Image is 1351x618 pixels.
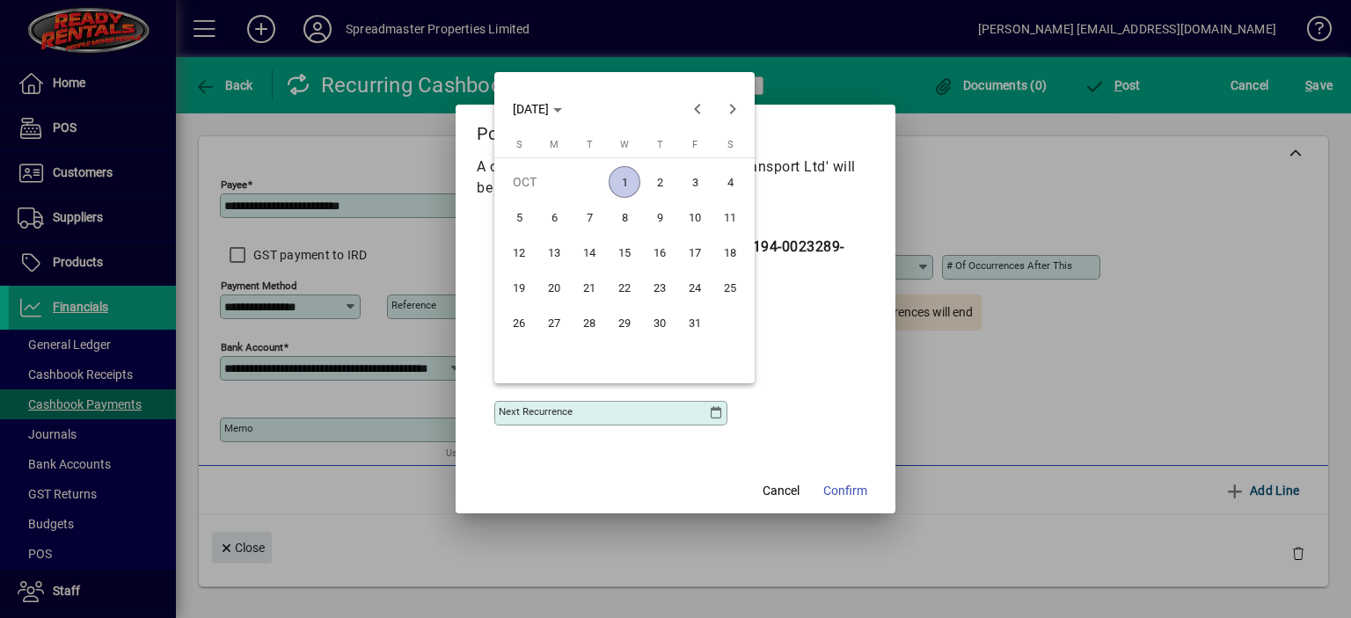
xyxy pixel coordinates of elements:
span: F [692,139,697,150]
span: 27 [538,307,570,338]
button: Tue Oct 21 2025 [572,270,607,305]
span: S [727,139,734,150]
button: Mon Oct 27 2025 [537,305,572,340]
span: [DATE] [513,102,549,116]
span: 7 [573,201,605,233]
button: Wed Oct 29 2025 [607,305,642,340]
button: Fri Oct 24 2025 [677,270,712,305]
span: 10 [679,201,711,233]
button: Thu Oct 09 2025 [642,200,677,235]
span: 29 [609,307,640,338]
button: Sun Oct 19 2025 [501,270,537,305]
button: Choose month and year [506,93,569,125]
button: Fri Oct 17 2025 [677,235,712,270]
button: Fri Oct 31 2025 [677,305,712,340]
button: Sat Oct 11 2025 [712,200,748,235]
button: Sat Oct 04 2025 [712,164,748,200]
span: 4 [714,166,746,198]
span: 25 [714,272,746,303]
span: 6 [538,201,570,233]
span: 12 [503,236,535,268]
span: 5 [503,201,535,233]
span: 14 [573,236,605,268]
button: Mon Oct 13 2025 [537,235,572,270]
button: Thu Oct 23 2025 [642,270,677,305]
span: S [516,139,522,150]
button: Thu Oct 16 2025 [642,235,677,270]
span: 13 [538,236,570,268]
span: 15 [609,236,640,268]
button: Sun Oct 26 2025 [501,305,537,340]
span: 2 [644,166,675,198]
button: Fri Oct 03 2025 [677,164,712,200]
span: M [550,139,559,150]
button: Sat Oct 18 2025 [712,235,748,270]
span: 20 [538,272,570,303]
button: Next month [715,91,750,127]
span: 23 [644,272,675,303]
span: 30 [644,307,675,338]
span: 28 [573,307,605,338]
span: 17 [679,236,711,268]
button: Mon Oct 20 2025 [537,270,572,305]
button: Previous month [680,91,715,127]
button: Wed Oct 01 2025 [607,164,642,200]
span: 9 [644,201,675,233]
button: Thu Oct 30 2025 [642,305,677,340]
span: 22 [609,272,640,303]
span: 26 [503,307,535,338]
button: Wed Oct 15 2025 [607,235,642,270]
button: Tue Oct 07 2025 [572,200,607,235]
button: Wed Oct 08 2025 [607,200,642,235]
span: 16 [644,236,675,268]
span: 24 [679,272,711,303]
span: 31 [679,307,711,338]
td: OCT [501,164,607,200]
span: 8 [609,201,640,233]
button: Tue Oct 28 2025 [572,305,607,340]
span: T [587,139,593,150]
span: 18 [714,236,746,268]
button: Sat Oct 25 2025 [712,270,748,305]
span: W [620,139,629,150]
span: 21 [573,272,605,303]
span: 11 [714,201,746,233]
button: Sun Oct 05 2025 [501,200,537,235]
button: Tue Oct 14 2025 [572,235,607,270]
button: Fri Oct 10 2025 [677,200,712,235]
button: Thu Oct 02 2025 [642,164,677,200]
button: Wed Oct 22 2025 [607,270,642,305]
span: T [657,139,663,150]
span: 3 [679,166,711,198]
button: Mon Oct 06 2025 [537,200,572,235]
button: Sun Oct 12 2025 [501,235,537,270]
span: 19 [503,272,535,303]
span: 1 [609,166,640,198]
